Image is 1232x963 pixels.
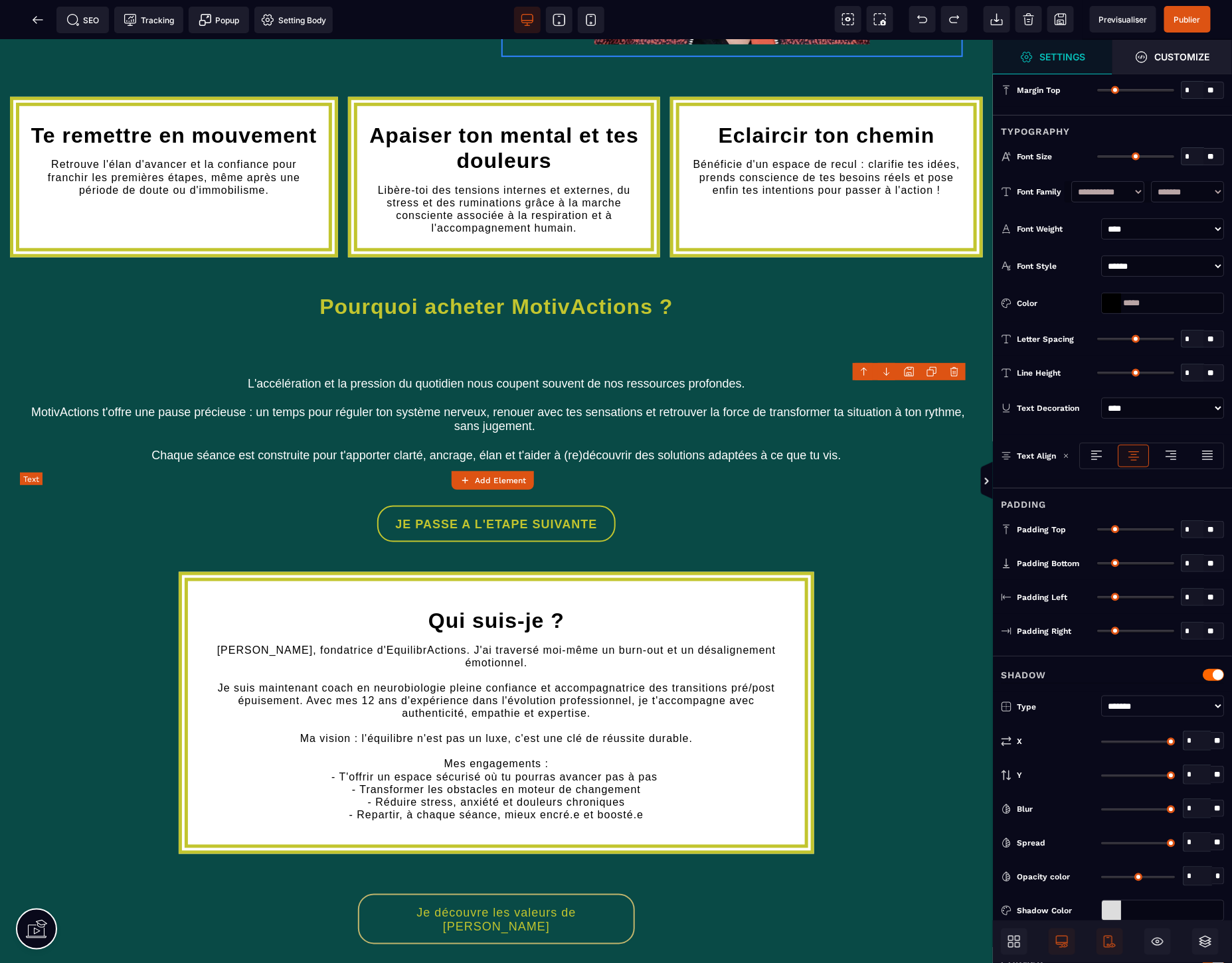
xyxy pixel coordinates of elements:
button: JE PASSE A L'ETAPE SUIVANTE [377,466,616,502]
strong: Customize [1155,52,1210,62]
div: Font Style [1017,259,1096,273]
span: Setting Body [261,13,326,27]
div: Font Family [1017,185,1065,198]
span: Y [1017,769,1022,782]
text: Retrouve l'élan d'avancer et la confiance pour franchir les premières étapes, même après une péri... [29,115,319,160]
span: Margin Top [1017,85,1061,96]
h1: Eclaircir ton chemin [689,76,964,115]
div: Shadow Color [1017,904,1096,917]
h1: Apaiser ton mental et tes douleurs [367,76,642,141]
div: Padding [993,488,1232,512]
span: Publier [1174,15,1201,25]
span: Padding Right [1017,626,1071,636]
span: Opacity color [1017,870,1070,883]
div: Text Decoration [1017,402,1096,415]
text: Libère-toi des tensions internes et externes, du stress et des ruminations grâce à la marche cons... [367,141,642,198]
span: Desktop Only [1049,928,1075,955]
span: SEO [66,13,100,27]
span: Tracking [124,13,174,27]
span: Popup [199,13,240,27]
img: loading [1063,453,1069,459]
span: Blur [1017,802,1033,816]
span: Open Style Manager [1112,40,1232,74]
span: Preview [1090,6,1156,33]
div: Font Weight [1017,222,1096,236]
strong: Settings [1040,52,1086,62]
span: Letter Spacing [1017,334,1074,344]
text: Bénéficie d'un espace de recul : clarifie tes idées, prends conscience de tes besoins réels et po... [689,115,964,160]
div: Color [1017,297,1096,310]
span: Line Height [1017,368,1061,378]
h1: Qui suis-je ? [208,561,785,600]
span: L'accélération et la pression du quotidien nous coupent souvent de nos ressources profondes. Moti... [28,337,968,422]
text: [PERSON_NAME], fondatrice d'EquilibrActions. J'ai traversé moi-même un burn-out et un désaligneme... [208,601,785,786]
span: Font Size [1017,151,1052,162]
span: Mobile Only [1097,928,1123,955]
span: Padding Left [1017,592,1067,603]
span: Open Blocks [1001,928,1027,955]
span: Spread [1017,836,1045,850]
span: Hide/Show Block [1144,928,1171,955]
span: Previsualiser [1099,15,1148,25]
p: Text Align [1001,449,1056,463]
div: Typography [993,115,1232,139]
p: Shadow [1001,667,1046,683]
button: Add Element [452,471,534,490]
button: Je découvre les valeurs de [PERSON_NAME] [358,854,634,905]
h1: Pourquoi acheter MotivActions ? [20,248,973,286]
span: Padding Bottom [1017,558,1079,569]
span: Screenshot [867,6,893,33]
span: Padding Top [1017,524,1066,535]
span: View components [835,6,861,33]
span: Type [1017,700,1036,713]
span: Open Layers [1192,928,1219,955]
strong: Add Element [475,476,526,485]
h1: Te remettre en mouvement [29,76,319,115]
span: X [1017,735,1022,748]
span: Settings [993,40,1112,74]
